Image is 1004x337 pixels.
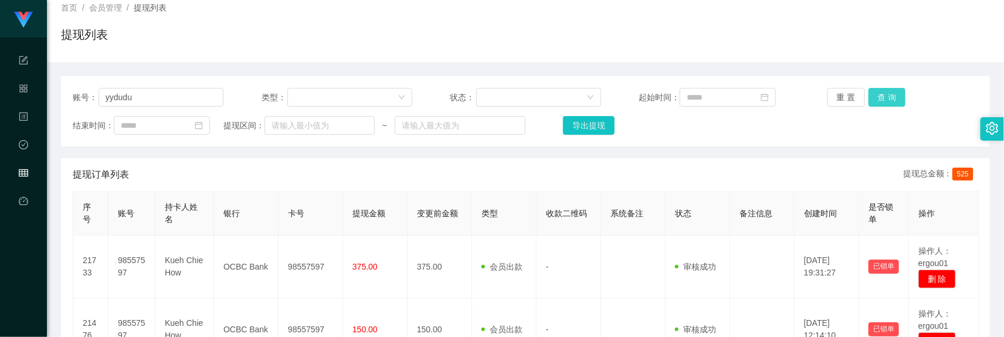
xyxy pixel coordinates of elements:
[546,262,549,271] span: -
[155,236,214,298] td: Kueh Chie How
[869,202,893,224] span: 是否锁单
[19,113,28,217] span: 内容中心
[398,94,405,102] i: 图标: down
[61,26,108,43] h1: 提现列表
[82,3,84,12] span: /
[223,209,240,218] span: 银行
[223,120,264,132] span: 提现区间：
[450,91,476,104] span: 状态：
[675,325,716,334] span: 审核成功
[675,262,716,271] span: 审核成功
[675,209,691,218] span: 状态
[19,56,28,161] span: 系统配置
[869,88,906,107] button: 查 询
[99,88,223,107] input: 请输入
[19,84,28,189] span: 产品管理
[986,122,999,135] i: 图标: setting
[827,88,865,107] button: 重 置
[118,209,134,218] span: 账号
[19,50,28,74] i: 图标: form
[108,236,155,298] td: 98557597
[903,168,978,182] div: 提现总金额：
[546,209,587,218] span: 收款二维码
[264,116,374,135] input: 请输入最小值为
[610,209,643,218] span: 系统备注
[134,3,167,12] span: 提现列表
[19,135,28,158] i: 图标: check-circle-o
[279,236,343,298] td: 98557597
[918,246,951,268] span: 操作人：ergou01
[262,91,288,104] span: 类型：
[481,325,523,334] span: 会员出款
[918,209,935,218] span: 操作
[195,121,203,130] i: 图标: calendar
[804,209,837,218] span: 创建时间
[375,120,395,132] span: ~
[89,3,122,12] span: 会员管理
[918,270,956,288] button: 删 除
[19,169,28,273] span: 会员管理
[352,262,378,271] span: 375.00
[546,325,549,334] span: -
[73,120,114,132] span: 结束时间：
[352,209,385,218] span: 提现金额
[61,3,77,12] span: 首页
[761,93,769,101] i: 图标: calendar
[288,209,304,218] span: 卡号
[19,163,28,186] i: 图标: table
[639,91,680,104] span: 起始时间：
[14,12,33,28] img: logo.9652507e.png
[73,236,108,298] td: 21733
[869,322,899,336] button: 已锁单
[481,209,498,218] span: 类型
[19,79,28,102] i: 图标: appstore-o
[83,202,91,224] span: 序号
[19,141,28,245] span: 数据中心
[481,262,523,271] span: 会员出款
[352,325,378,334] span: 150.00
[19,107,28,130] i: 图标: profile
[395,116,525,135] input: 请输入最大值为
[795,236,859,298] td: [DATE] 19:31:27
[127,3,129,12] span: /
[417,209,458,218] span: 变更前金额
[73,91,99,104] span: 账号：
[918,309,951,331] span: 操作人：ergou01
[587,94,594,102] i: 图标: down
[563,116,615,135] button: 导出提现
[19,190,28,308] a: 图标: dashboard平台首页
[952,168,974,181] span: 525
[73,168,129,182] span: 提现订单列表
[869,260,899,274] button: 已锁单
[165,202,198,224] span: 持卡人姓名
[214,236,279,298] td: OCBC Bank
[740,209,772,218] span: 备注信息
[408,236,472,298] td: 375.00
